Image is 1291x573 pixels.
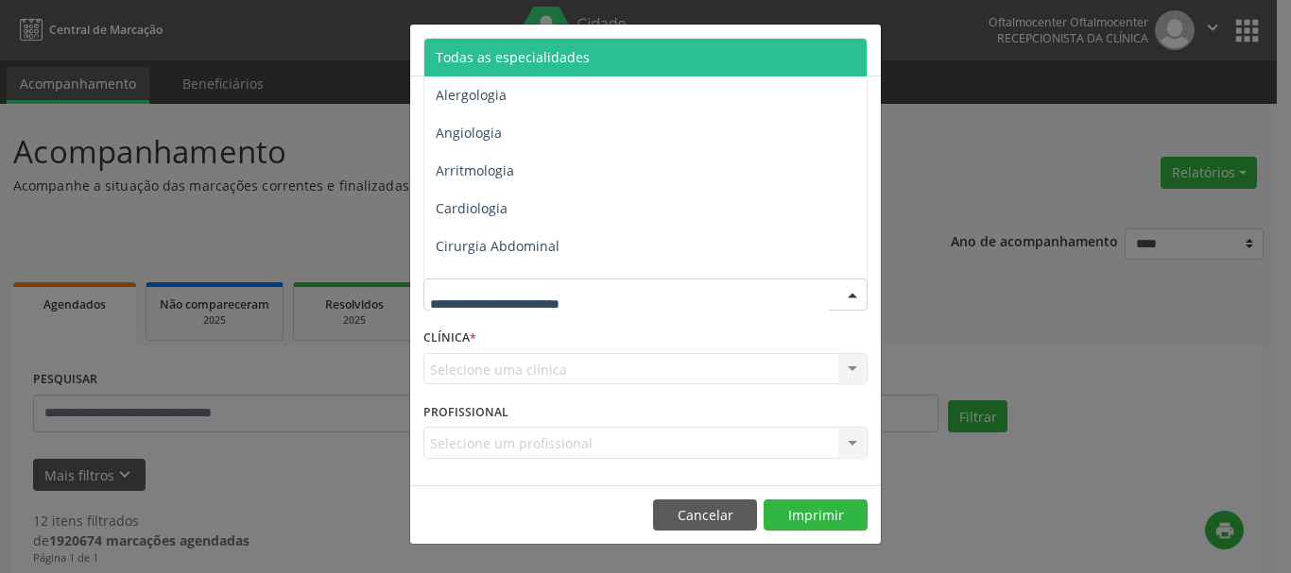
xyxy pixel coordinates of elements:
span: Cirurgia Bariatrica [436,275,552,293]
label: PROFISSIONAL [423,397,508,427]
button: Cancelar [653,499,757,531]
button: Imprimir [764,499,868,531]
span: Todas as especialidades [436,48,590,66]
span: Cirurgia Abdominal [436,237,559,255]
button: Close [843,25,881,71]
span: Arritmologia [436,161,514,179]
span: Cardiologia [436,199,508,217]
h5: Relatório de agendamentos [423,38,640,62]
label: CLÍNICA [423,324,476,353]
span: Alergologia [436,86,507,104]
span: Angiologia [436,124,502,142]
